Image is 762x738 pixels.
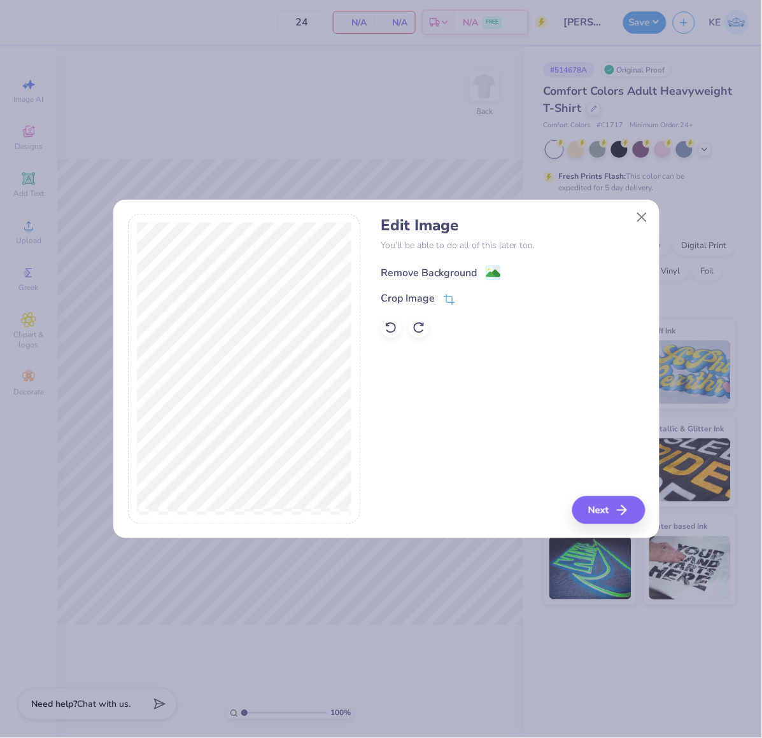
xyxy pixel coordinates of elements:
[381,216,645,235] h4: Edit Image
[381,265,477,281] div: Remove Background
[630,205,654,229] button: Close
[381,291,435,306] div: Crop Image
[381,239,645,252] p: You’ll be able to do all of this later too.
[572,496,646,524] button: Next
